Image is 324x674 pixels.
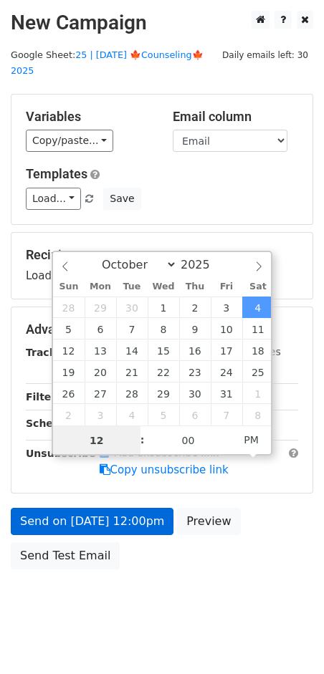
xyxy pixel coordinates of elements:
[85,282,116,292] span: Mon
[242,282,274,292] span: Sat
[26,448,96,459] strong: Unsubscribe
[26,130,113,152] a: Copy/paste...
[148,282,179,292] span: Wed
[53,282,85,292] span: Sun
[26,347,74,358] strong: Tracking
[242,340,274,361] span: October 18, 2025
[232,425,271,454] span: Click to toggle
[11,542,120,569] a: Send Test Email
[85,382,116,404] span: October 27, 2025
[103,188,140,210] button: Save
[26,247,298,284] div: Loading...
[85,404,116,425] span: November 3, 2025
[116,282,148,292] span: Tue
[85,361,116,382] span: October 20, 2025
[85,297,116,318] span: September 29, 2025
[116,297,148,318] span: September 30, 2025
[140,425,145,454] span: :
[116,361,148,382] span: October 21, 2025
[173,109,298,125] h5: Email column
[179,382,211,404] span: October 30, 2025
[148,404,179,425] span: November 5, 2025
[11,508,173,535] a: Send on [DATE] 12:00pm
[85,318,116,340] span: October 6, 2025
[148,382,179,404] span: October 29, 2025
[53,340,85,361] span: October 12, 2025
[211,318,242,340] span: October 10, 2025
[26,109,151,125] h5: Variables
[148,297,179,318] span: October 1, 2025
[242,318,274,340] span: October 11, 2025
[179,297,211,318] span: October 2, 2025
[26,418,77,429] strong: Schedule
[53,382,85,404] span: October 26, 2025
[26,166,87,181] a: Templates
[53,297,85,318] span: September 28, 2025
[211,382,242,404] span: October 31, 2025
[11,11,313,35] h2: New Campaign
[242,404,274,425] span: November 8, 2025
[53,404,85,425] span: November 2, 2025
[252,605,324,674] iframe: Chat Widget
[224,345,280,360] label: UTM Codes
[148,361,179,382] span: October 22, 2025
[100,463,229,476] a: Copy unsubscribe link
[26,188,81,210] a: Load...
[85,340,116,361] span: October 13, 2025
[179,318,211,340] span: October 9, 2025
[242,297,274,318] span: October 4, 2025
[177,258,229,271] input: Year
[242,382,274,404] span: November 1, 2025
[211,404,242,425] span: November 7, 2025
[179,340,211,361] span: October 16, 2025
[11,49,204,77] small: Google Sheet:
[211,340,242,361] span: October 17, 2025
[145,426,232,455] input: Minute
[53,426,140,455] input: Hour
[179,404,211,425] span: November 6, 2025
[26,247,298,263] h5: Recipients
[116,404,148,425] span: November 4, 2025
[217,49,313,60] a: Daily emails left: 30
[53,361,85,382] span: October 19, 2025
[211,282,242,292] span: Fri
[177,508,240,535] a: Preview
[217,47,313,63] span: Daily emails left: 30
[116,382,148,404] span: October 28, 2025
[116,318,148,340] span: October 7, 2025
[53,318,85,340] span: October 5, 2025
[211,361,242,382] span: October 24, 2025
[148,340,179,361] span: October 15, 2025
[242,361,274,382] span: October 25, 2025
[11,49,204,77] a: 25 | [DATE] 🍁Counseling🍁 2025
[211,297,242,318] span: October 3, 2025
[179,361,211,382] span: October 23, 2025
[116,340,148,361] span: October 14, 2025
[26,322,298,337] h5: Advanced
[26,391,62,403] strong: Filters
[148,318,179,340] span: October 8, 2025
[179,282,211,292] span: Thu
